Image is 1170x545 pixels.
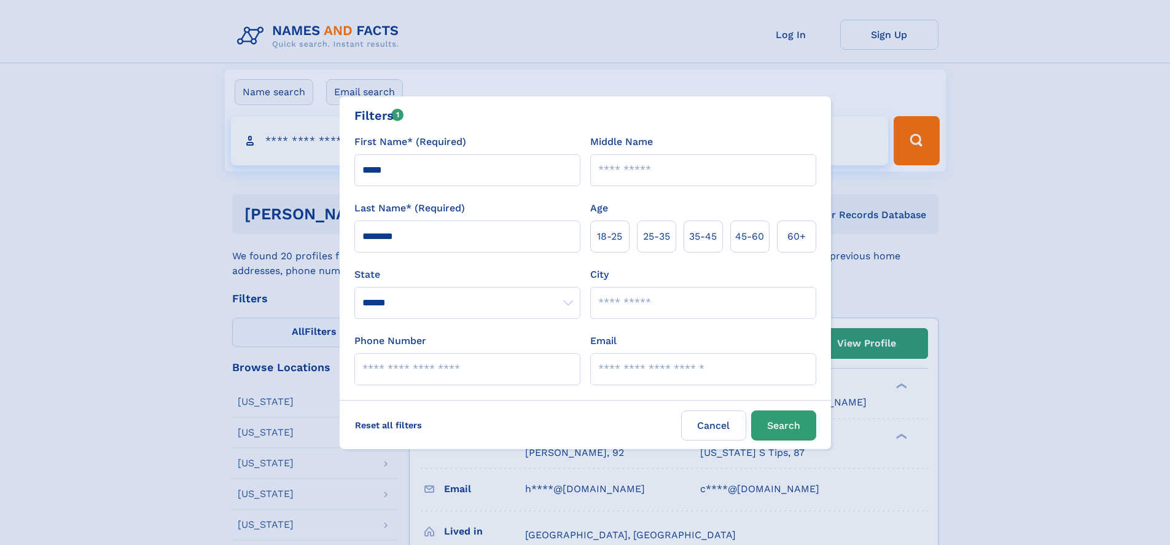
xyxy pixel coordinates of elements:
span: 60+ [787,229,806,244]
div: Filters [354,106,404,125]
button: Search [751,410,816,441]
label: Email [590,334,617,348]
label: Reset all filters [347,410,430,440]
label: Age [590,201,608,216]
span: 18‑25 [597,229,622,244]
label: Last Name* (Required) [354,201,465,216]
span: 45‑60 [735,229,764,244]
label: Cancel [681,410,746,441]
label: Phone Number [354,334,426,348]
label: City [590,267,609,282]
span: 35‑45 [689,229,717,244]
label: State [354,267,580,282]
label: First Name* (Required) [354,135,466,149]
span: 25‑35 [643,229,670,244]
label: Middle Name [590,135,653,149]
